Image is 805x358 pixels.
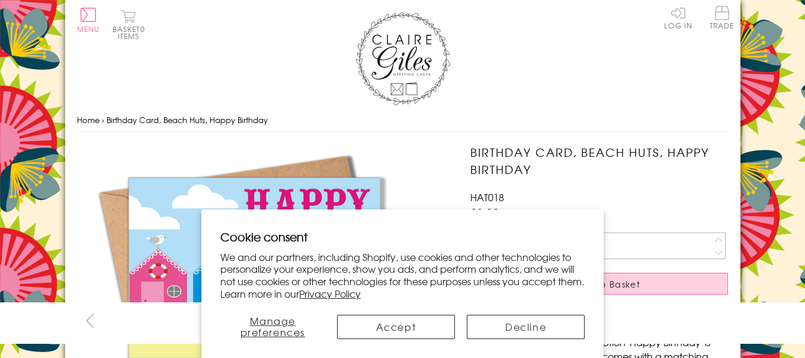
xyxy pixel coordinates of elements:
h2: Cookie consent [220,228,585,245]
span: Trade [710,6,735,29]
span: Manage preferences [240,314,306,339]
a: Privacy Policy [299,286,361,301]
span: 0 items [118,24,145,41]
button: Accept [337,315,455,339]
button: Basket0 items [113,9,145,40]
button: Menu [77,8,100,33]
a: Trade [710,6,735,31]
span: Add to Basket [573,278,640,290]
img: Claire Giles Greetings Cards [355,12,450,105]
span: HAT018 [470,190,504,204]
span: › [102,114,104,125]
button: Manage preferences [220,315,325,339]
span: £3.00 [470,204,499,221]
span: Birthday Card, Beach Huts, Happy Birthday [107,114,268,125]
a: Home [77,114,100,125]
a: Log In [664,6,692,29]
button: prev [77,307,104,334]
span: Menu [77,24,100,34]
nav: breadcrumbs [77,108,729,133]
h1: Birthday Card, Beach Huts, Happy Birthday [470,144,728,178]
button: Decline [467,315,585,339]
p: We and our partners, including Shopify, use cookies and other technologies to personalize your ex... [220,251,585,300]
